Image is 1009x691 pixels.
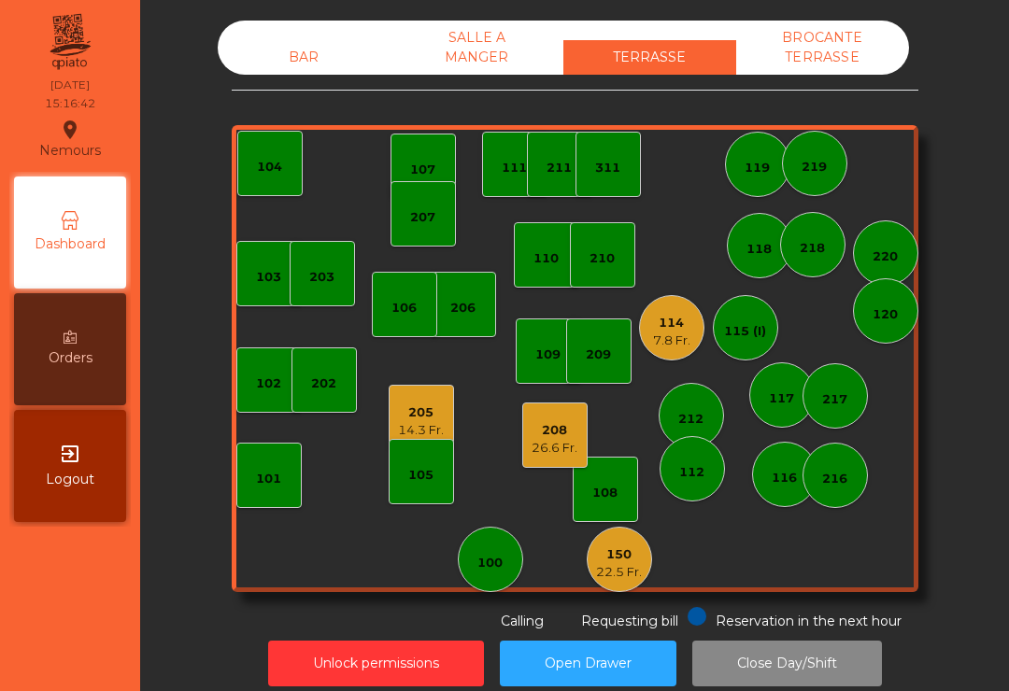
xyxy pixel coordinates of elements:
div: 216 [822,470,847,488]
div: 100 [477,554,503,572]
div: 220 [873,247,898,266]
button: Close Day/Shift [692,641,882,686]
div: 202 [311,374,336,393]
div: 217 [822,390,847,409]
div: 102 [256,374,281,393]
div: 218 [800,239,825,258]
div: 208 [532,421,577,440]
div: 15:16:42 [45,95,95,112]
span: Logout [46,470,94,489]
div: 112 [679,463,704,482]
div: 211 [547,159,572,177]
div: 106 [391,299,417,317]
div: 111 [502,159,527,177]
div: 103 [256,268,281,287]
div: 105 [408,466,433,485]
div: 150 [596,545,642,564]
span: Requesting bill [581,613,678,629]
div: 7.8 Fr. [653,331,690,350]
button: Unlock permissions [268,641,484,686]
div: 207 [410,208,435,227]
div: 14.3 Fr. [398,421,444,440]
div: 115 (I) [724,322,766,341]
div: [DATE] [50,77,90,93]
div: 104 [257,158,282,176]
div: 26.6 Fr. [532,439,577,458]
div: 109 [535,345,561,364]
div: 110 [533,249,559,268]
i: exit_to_app [59,443,81,465]
div: 311 [595,159,620,177]
div: BROCANTE TERRASSE [736,21,909,75]
img: qpiato [47,9,92,75]
div: 107 [410,161,435,179]
span: Orders [49,348,92,368]
span: Dashboard [35,234,106,254]
div: 22.5 Fr. [596,563,642,582]
div: 206 [450,299,476,317]
div: 101 [256,470,281,488]
div: 205 [398,403,444,422]
div: 108 [592,484,618,502]
div: 116 [772,469,797,487]
div: SALLE A MANGER [391,21,563,75]
div: BAR [218,40,391,75]
i: location_on [59,119,81,141]
span: Reservation in the next hour [716,613,902,629]
div: Nemours [39,116,101,162]
div: 118 [746,240,772,259]
div: 212 [678,410,703,429]
div: 120 [873,305,898,324]
div: 209 [586,345,611,364]
div: 210 [590,249,615,268]
div: 119 [745,159,770,177]
button: Open Drawer [500,641,676,686]
div: 203 [309,268,334,287]
div: 114 [653,314,690,332]
div: TERRASSE [563,40,736,75]
span: Calling [501,613,544,629]
div: 219 [802,158,827,176]
div: 117 [769,389,794,408]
